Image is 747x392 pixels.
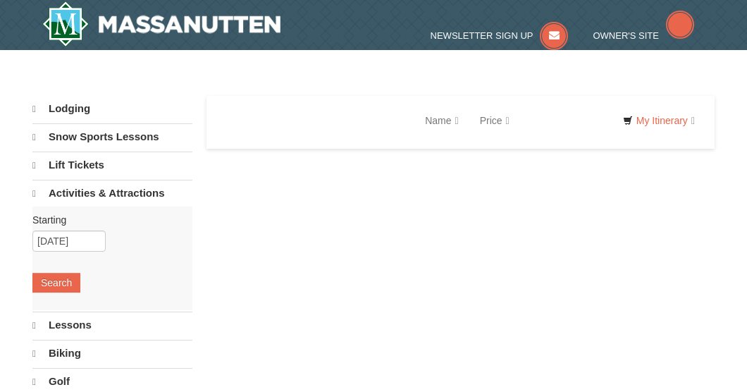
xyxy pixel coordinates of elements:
[32,312,192,338] a: Lessons
[32,96,192,122] a: Lodging
[593,30,659,41] span: Owner's Site
[32,273,80,293] button: Search
[42,1,280,47] a: Massanutten Resort
[593,30,694,41] a: Owner's Site
[32,340,192,367] a: Biking
[469,106,520,135] a: Price
[431,30,569,41] a: Newsletter Sign Up
[614,110,704,131] a: My Itinerary
[431,30,533,41] span: Newsletter Sign Up
[32,152,192,178] a: Lift Tickets
[42,1,280,47] img: Massanutten Resort Logo
[32,123,192,150] a: Snow Sports Lessons
[32,180,192,207] a: Activities & Attractions
[414,106,469,135] a: Name
[32,213,182,227] label: Starting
